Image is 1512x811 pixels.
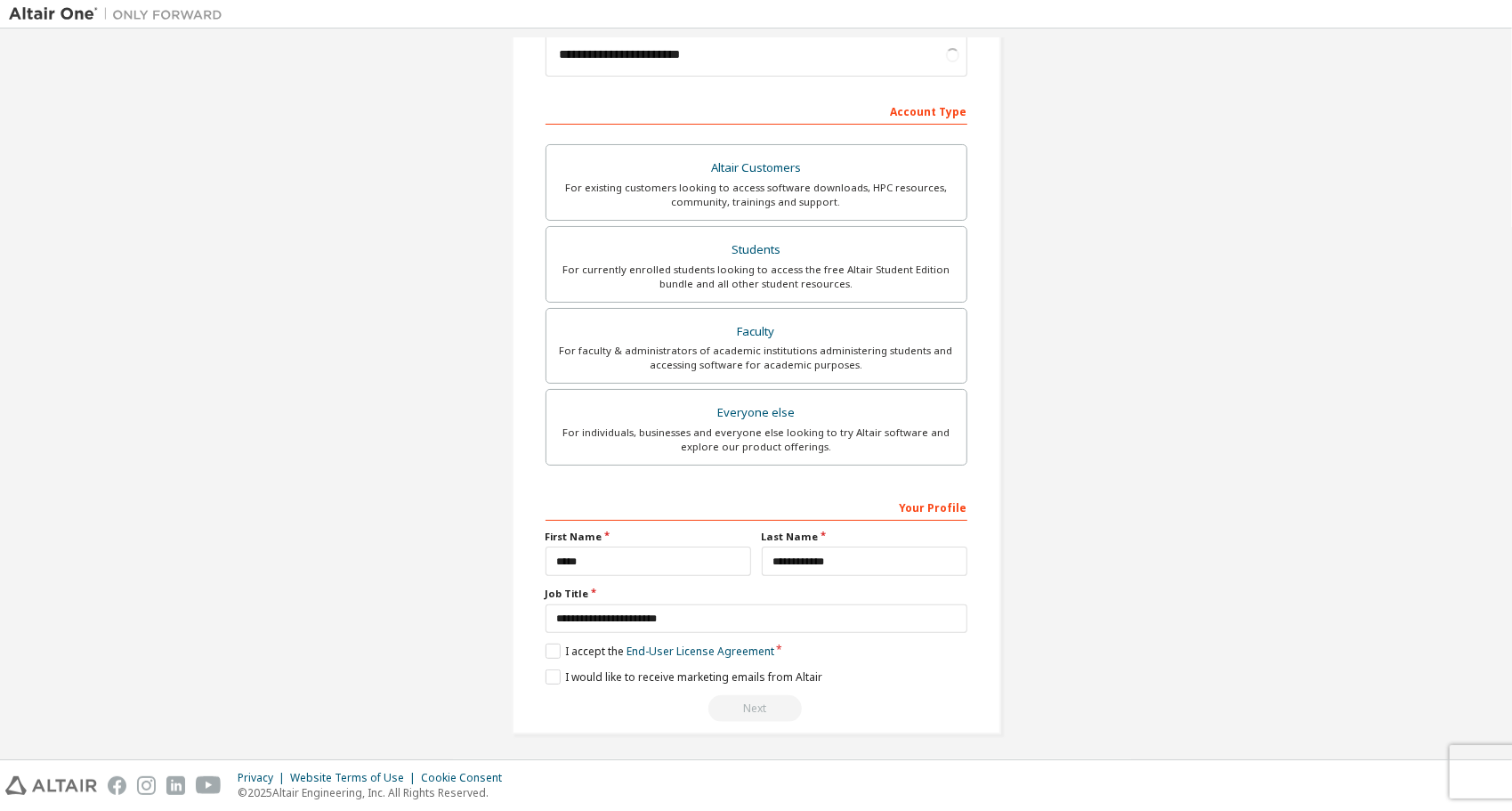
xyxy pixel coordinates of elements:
div: Your Profile [546,492,967,521]
div: Everyone else [557,401,956,426]
div: For existing customers looking to access software downloads, HPC resources, community, trainings ... [557,181,956,209]
img: linkedin.svg [166,776,185,795]
img: instagram.svg [137,776,156,795]
div: For currently enrolled students looking to access the free Altair Student Edition bundle and all ... [557,263,956,291]
div: Please wait while checking email ... [546,695,967,722]
a: End-User License Agreement [627,644,774,659]
label: First Name [546,530,751,544]
img: altair_logo.svg [5,776,97,795]
div: Website Terms of Use [290,771,421,785]
div: Students [557,238,956,263]
img: facebook.svg [108,776,126,795]
p: © 2025 Altair Engineering, Inc. All Rights Reserved. [238,785,513,800]
img: Altair One [9,5,231,23]
div: For individuals, businesses and everyone else looking to try Altair software and explore our prod... [557,426,956,454]
label: Job Title [546,587,967,601]
div: Altair Customers [557,156,956,181]
div: Cookie Consent [421,771,513,785]
div: Faculty [557,320,956,345]
label: Last Name [762,530,967,544]
label: I accept the [546,644,774,659]
div: For faculty & administrators of academic institutions administering students and accessing softwa... [557,344,956,372]
img: youtube.svg [196,776,222,795]
label: I would like to receive marketing emails from Altair [546,669,822,685]
div: Privacy [238,771,290,785]
div: Account Type [546,96,967,125]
